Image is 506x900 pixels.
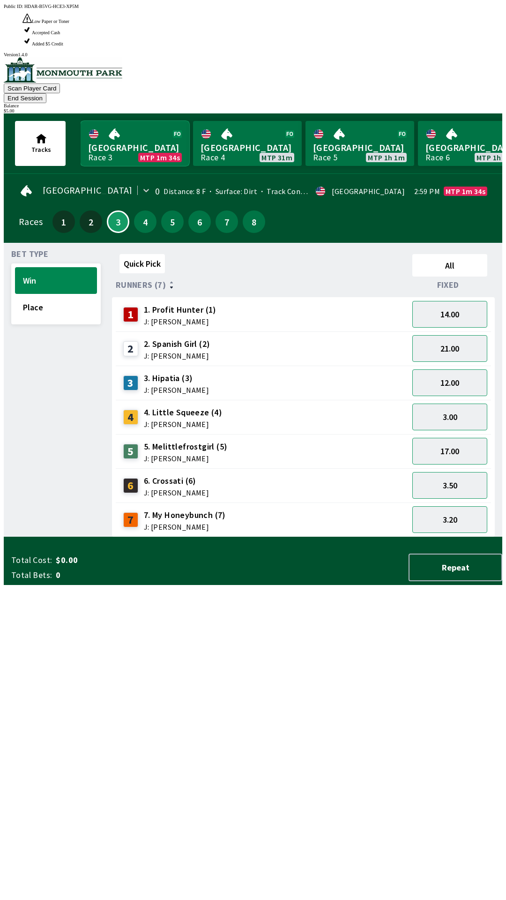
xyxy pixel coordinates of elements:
div: Race 6 [425,154,450,161]
a: [GEOGRAPHIC_DATA]Race 3MTP 1m 34s [81,121,189,166]
button: Place [15,294,97,321]
button: 14.00 [412,301,487,328]
span: $0.00 [56,555,203,566]
div: Races [19,218,43,225]
button: End Session [4,93,46,103]
span: MTP 31m [261,154,292,161]
span: [GEOGRAPHIC_DATA] [313,142,407,154]
div: Version 1.4.0 [4,52,502,57]
button: All [412,254,487,277]
span: 4 [136,218,154,225]
img: venue logo [4,57,122,82]
span: Place [23,302,89,313]
span: J: [PERSON_NAME] [144,489,209,496]
button: 17.00 [412,438,487,465]
span: J: [PERSON_NAME] [144,318,216,325]
span: 2 [82,218,100,225]
span: Accepted Cash [32,30,60,35]
button: Quick Pick [119,254,165,273]
span: 3.20 [443,514,457,525]
span: 0 [56,570,203,581]
div: $ 5.00 [4,108,502,113]
span: 14.00 [440,309,459,320]
button: 3 [107,210,129,233]
div: Race 4 [201,154,225,161]
button: 6 [188,210,211,233]
span: J: [PERSON_NAME] [144,420,222,428]
span: 4. Little Squeeze (4) [144,406,222,419]
span: 5 [164,218,181,225]
span: Tracks [31,145,51,154]
span: MTP 1h 1m [368,154,405,161]
span: 17.00 [440,446,459,457]
a: [GEOGRAPHIC_DATA]Race 4MTP 31m [193,121,302,166]
a: [GEOGRAPHIC_DATA]Race 5MTP 1h 1m [305,121,414,166]
span: 3.00 [443,412,457,422]
span: 6. Crossati (6) [144,475,209,487]
span: 12.00 [440,377,459,388]
span: Repeat [417,562,494,573]
div: 3 [123,375,138,390]
span: HDAR-B5VG-HCE3-XP5M [24,4,79,9]
span: 7. My Honeybunch (7) [144,509,226,521]
div: [GEOGRAPHIC_DATA] [332,187,405,195]
span: 3.50 [443,480,457,491]
button: Win [15,267,97,294]
span: Surface: Dirt [206,187,257,196]
span: 6 [191,218,208,225]
span: Bet Type [11,250,48,258]
span: Fixed [437,281,459,289]
div: 7 [123,512,138,527]
span: 5. Melittlefrostgirl (5) [144,441,228,453]
button: 3.50 [412,472,487,499]
div: 0 [155,187,160,195]
span: 3. Hipatia (3) [144,372,209,384]
button: 7 [216,210,238,233]
span: 2. Spanish Girl (2) [144,338,210,350]
div: 2 [123,341,138,356]
span: J: [PERSON_NAME] [144,352,210,360]
button: 3.20 [412,506,487,533]
span: Track Condition: Fast [257,187,338,196]
span: [GEOGRAPHIC_DATA] [43,187,133,194]
span: Added $5 Credit [32,41,63,46]
button: Repeat [409,554,502,581]
button: 8 [243,210,265,233]
button: 4 [134,210,156,233]
button: 1 [52,210,75,233]
span: 7 [218,218,236,225]
button: 2 [80,210,102,233]
span: Total Bets: [11,570,52,581]
div: 1 [123,307,138,322]
div: Public ID: [4,4,502,9]
div: Fixed [409,280,491,290]
span: J: [PERSON_NAME] [144,386,209,394]
div: Race 5 [313,154,337,161]
span: 21.00 [440,343,459,354]
span: Distance: 8 F [164,187,206,196]
span: 1. Profit Hunter (1) [144,304,216,316]
div: 4 [123,410,138,425]
span: Runners (7) [116,281,166,289]
button: Tracks [15,121,66,166]
span: 3 [110,219,126,224]
button: 3.00 [412,404,487,430]
span: All [417,260,483,271]
button: 5 [161,210,184,233]
button: 12.00 [412,369,487,396]
button: 21.00 [412,335,487,362]
span: J: [PERSON_NAME] [144,455,228,462]
span: J: [PERSON_NAME] [144,523,226,531]
div: Balance [4,103,502,108]
span: Low Paper or Toner [32,19,69,24]
div: 5 [123,444,138,459]
span: [GEOGRAPHIC_DATA] [201,142,294,154]
span: MTP 1m 34s [446,187,485,195]
button: Scan Player Card [4,83,60,93]
span: Total Cost: [11,555,52,566]
span: Quick Pick [124,258,161,269]
span: 8 [245,218,263,225]
span: 2:59 PM [414,187,440,195]
span: Win [23,275,89,286]
span: 1 [55,218,73,225]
